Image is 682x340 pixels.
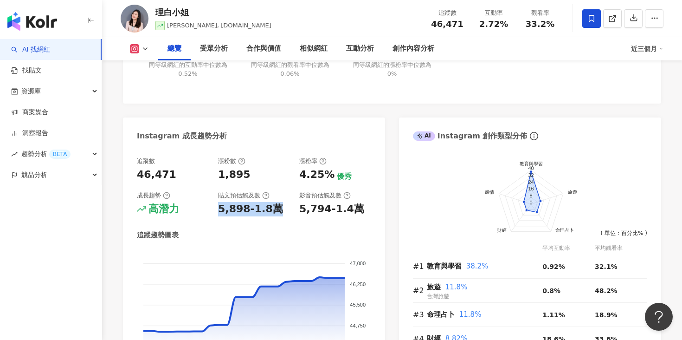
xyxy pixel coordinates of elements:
div: #1 [413,261,427,272]
div: 受眾分析 [200,43,228,54]
tspan: 44,750 [350,323,366,328]
span: 48.2% [595,287,618,294]
span: 旅遊 [427,283,441,291]
span: 教育與學習 [427,262,462,270]
text: 財經 [497,227,507,232]
span: 2.72% [479,20,508,29]
div: 相似網紅 [300,43,328,54]
div: 影音預估觸及數 [299,191,351,200]
div: 5,794-1.4萬 [299,202,364,216]
div: #3 [413,309,427,320]
div: BETA [49,150,71,159]
div: 創作內容分析 [392,43,434,54]
text: 感情 [485,190,494,195]
div: 平均互動率 [542,244,595,253]
iframe: Help Scout Beacon - Open [645,303,673,331]
span: 0% [387,70,397,77]
div: 漲粉率 [299,157,327,165]
span: 資源庫 [21,81,41,102]
div: 4.25% [299,168,335,182]
text: 教育與學習 [520,161,543,166]
text: 24 [528,179,534,184]
span: rise [11,151,18,157]
span: info-circle [528,131,540,142]
span: 38.2% [466,262,489,270]
div: 追蹤數 [430,8,465,18]
div: 觀看率 [522,8,558,18]
img: logo [7,12,57,31]
span: 46,471 [431,19,463,29]
span: 1.11% [542,311,565,319]
span: 台灣旅遊 [427,293,449,300]
div: 互動分析 [346,43,374,54]
div: 合作與價值 [246,43,281,54]
div: AI [413,131,435,141]
text: 32 [528,172,534,178]
div: #2 [413,285,427,296]
div: 5,898-1.8萬 [218,202,283,216]
div: 同等級網紅的互動率中位數為 [148,61,229,78]
text: 命理占卜 [555,227,574,232]
span: 0.92% [542,263,565,270]
text: 0 [529,199,532,205]
tspan: 47,000 [350,260,366,266]
a: 洞察報告 [11,129,48,138]
span: [PERSON_NAME], [DOMAIN_NAME] [167,22,271,29]
div: 總覽 [167,43,181,54]
a: 商案媒合 [11,108,48,117]
span: 11.8% [445,283,468,291]
span: 命理占卜 [427,310,455,319]
text: 40 [528,165,534,171]
span: 11.8% [459,310,482,319]
div: Instagram 成長趨勢分析 [137,131,227,141]
div: 同等級網紅的觀看率中位數為 [250,61,331,78]
tspan: 45,500 [350,302,366,307]
a: 找貼文 [11,66,42,75]
span: 0.06% [280,70,299,77]
img: KOL Avatar [121,5,148,33]
div: 漲粉數 [218,157,245,165]
div: 貼文預估觸及數 [218,191,270,200]
div: 優秀 [337,171,352,182]
text: 8 [529,193,532,198]
text: 16 [528,186,534,191]
div: 理白小姐 [155,7,271,18]
div: 46,471 [137,168,176,182]
div: 高潛力 [148,202,179,216]
div: 成長趨勢 [137,191,170,200]
span: 18.9% [595,311,618,319]
span: 32.1% [595,263,618,270]
div: 平均觀看率 [595,244,647,253]
tspan: 46,250 [350,281,366,287]
span: 33.2% [526,20,554,29]
span: 0.8% [542,287,560,294]
div: Instagram 創作類型分佈 [413,131,527,141]
text: 旅遊 [568,190,577,195]
span: 競品分析 [21,164,47,185]
div: 互動率 [476,8,511,18]
span: 0.52% [178,70,197,77]
div: 追蹤數 [137,157,155,165]
div: 近三個月 [631,41,663,56]
span: 趨勢分析 [21,144,71,164]
a: searchAI 找網紅 [11,45,50,54]
div: 1,895 [218,168,251,182]
div: 追蹤趨勢圖表 [137,230,179,240]
div: 同等級網紅的漲粉率中位數為 [352,61,433,78]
